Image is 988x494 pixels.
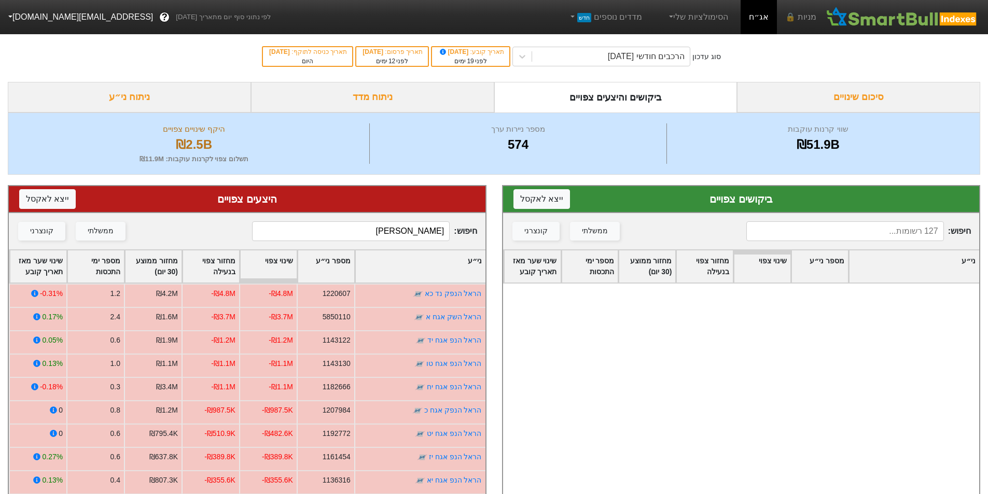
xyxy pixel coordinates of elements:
[849,250,979,283] div: Toggle SortBy
[582,225,608,237] div: ממשלתי
[110,288,120,299] div: 1.2
[252,221,450,241] input: 447 רשומות...
[43,475,63,486] div: 0.13%
[429,453,482,461] a: הראל הנפ אגח יז
[21,135,367,154] div: ₪2.5B
[21,154,367,164] div: תשלום צפוי לקרנות עוקבות : ₪11.9M
[323,358,351,369] div: 1143130
[413,289,423,299] img: tase link
[40,382,63,392] div: -0.18%
[149,451,178,462] div: ₪637.8K
[512,222,560,241] button: קונצרני
[363,48,385,55] span: [DATE]
[414,312,424,322] img: tase link
[211,288,235,299] div: -₪4.8M
[59,428,63,439] div: 0
[76,222,126,241] button: ממשלתי
[372,123,663,135] div: מספר ניירות ערך
[426,313,482,321] a: הראל השק אגח א
[40,288,63,299] div: -0.31%
[513,191,969,207] div: ביקושים צפויים
[59,405,63,416] div: 0
[183,250,239,283] div: Toggle SortBy
[425,289,482,298] a: הראל הנפק נד כא
[204,475,235,486] div: -₪355.6K
[19,191,475,207] div: היצעים צפויים
[176,12,271,22] span: לפי נתוני סוף יום מתאריך [DATE]
[323,475,351,486] div: 1136316
[323,428,351,439] div: 1192772
[43,312,63,322] div: 0.17%
[791,250,848,283] div: Toggle SortBy
[156,312,178,322] div: ₪1.6M
[204,405,235,416] div: -₪987.5K
[746,221,971,241] span: חיפוש :
[670,135,967,154] div: ₪51.9B
[269,312,293,322] div: -₪3.7M
[269,288,293,299] div: -₪4.8M
[437,47,504,57] div: תאריך קובע :
[670,123,967,135] div: שווי קרנות עוקבות
[110,382,120,392] div: 0.3
[417,452,427,462] img: tase link
[323,288,351,299] div: 1220607
[734,250,790,283] div: Toggle SortBy
[211,382,235,392] div: -₪1.1M
[302,58,313,65] span: היום
[676,250,733,283] div: Toggle SortBy
[426,359,482,368] a: הראל הנפ אגח טו
[524,225,548,237] div: קונצרני
[21,123,367,135] div: היקף שינויים צפויים
[110,405,120,416] div: 0.8
[619,250,675,283] div: Toggle SortBy
[149,428,178,439] div: ₪795.4K
[43,451,63,462] div: 0.27%
[323,312,351,322] div: 5850110
[204,428,235,439] div: -₪510.9K
[746,221,944,241] input: 127 רשומות...
[608,50,685,63] div: הרכבים חודשי [DATE]
[372,135,663,154] div: 574
[737,82,980,112] div: סיכום שינויים
[211,358,235,369] div: -₪1.1M
[10,250,66,283] div: Toggle SortBy
[437,57,504,66] div: לפני ימים
[211,335,235,346] div: -₪1.2M
[262,428,293,439] div: -₪482.6K
[427,383,482,391] a: הראל הנפ אגח יח
[110,312,120,322] div: 2.4
[414,359,425,369] img: tase link
[427,429,482,437] a: הראל הנפ אגח יט
[438,48,470,55] span: [DATE]
[252,221,477,241] span: חיפוש :
[110,451,120,462] div: 0.6
[149,475,178,486] div: ₪807.3K
[204,451,235,462] div: -₪389.8K
[156,335,178,346] div: ₪1.9M
[562,250,618,283] div: Toggle SortBy
[156,382,178,392] div: ₪3.4M
[269,48,291,55] span: [DATE]
[156,288,178,299] div: ₪4.2M
[110,475,120,486] div: 0.4
[513,189,570,209] button: ייצא לאקסל
[415,382,425,392] img: tase link
[825,7,980,27] img: SmartBull
[427,336,482,344] a: הראל הנפ אגח יד
[323,451,351,462] div: 1161454
[298,250,354,283] div: Toggle SortBy
[361,57,423,66] div: לפני ימים
[323,335,351,346] div: 1143122
[323,405,351,416] div: 1207984
[388,58,395,65] span: 12
[415,429,425,439] img: tase link
[504,250,561,283] div: Toggle SortBy
[268,47,347,57] div: תאריך כניסה לתוקף :
[323,382,351,392] div: 1182666
[269,382,293,392] div: -₪1.1M
[156,405,178,416] div: ₪1.2M
[412,405,423,416] img: tase link
[43,358,63,369] div: 0.13%
[361,47,423,57] div: תאריך פרסום :
[577,13,591,22] span: חדש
